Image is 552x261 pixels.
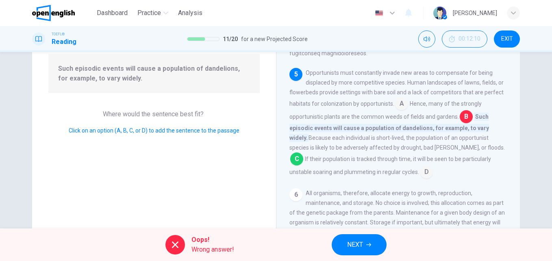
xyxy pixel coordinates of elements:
button: Practice [134,6,172,20]
span: If their population is tracked through time, it will be seen to be particularly unstable soaring ... [289,156,491,175]
div: [PERSON_NAME] [453,8,497,18]
span: Opportunists must constantly invade new areas to compensate for being displaced by more competiti... [289,70,504,107]
button: Dashboard [93,6,131,20]
span: Where would the sentence best fit? [103,110,205,118]
span: Oops! [191,235,234,245]
span: A [395,97,408,110]
span: Dashboard [97,8,128,18]
h1: Reading [52,37,76,47]
span: 00:12:10 [459,36,480,42]
a: OpenEnglish logo [32,5,93,21]
span: TOEFL® [52,31,65,37]
span: NEXT [347,239,363,250]
div: Mute [418,30,435,48]
span: 11 / 20 [223,34,238,44]
span: Practice [137,8,161,18]
span: for a new Projected Score [241,34,308,44]
span: Wrong answer! [191,245,234,254]
img: en [374,10,384,16]
span: Click on an option (A, B, C, or D) to add the sentence to the passage [69,127,239,134]
button: 00:12:10 [442,30,487,48]
span: Such episodic events will cause a population of dandelions, for example, to vary widely. [289,113,489,142]
span: Analysis [178,8,202,18]
span: C [290,152,303,165]
button: NEXT [332,234,387,255]
span: Because each individual is short-lived, the population of an opportunist species is likely to be ... [289,135,505,151]
div: 5 [289,68,302,81]
div: 6 [289,188,302,201]
div: Hide [442,30,487,48]
img: Profile picture [433,7,446,20]
img: OpenEnglish logo [32,5,75,21]
button: EXIT [494,30,520,48]
button: Analysis [175,6,206,20]
span: All organisms, therefore, allocate energy to growth, reproduction, maintenance, and storage. No c... [289,190,505,245]
span: Such episodic events will cause a population of dandelions, for example, to vary widely. [58,64,250,83]
span: D [420,165,433,178]
span: EXIT [501,36,513,42]
span: B [460,110,473,123]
